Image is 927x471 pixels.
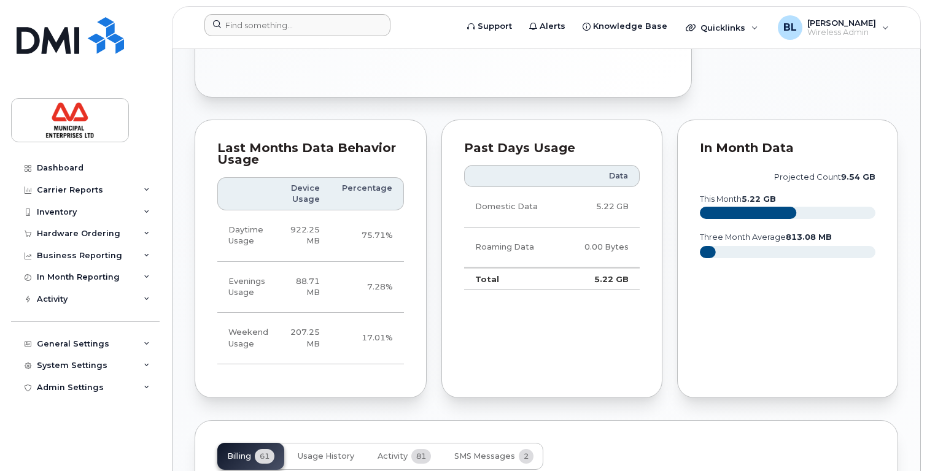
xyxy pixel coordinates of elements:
[378,451,408,461] span: Activity
[411,449,431,464] span: 81
[454,451,515,461] span: SMS Messages
[279,313,331,364] td: 207.25 MB
[217,142,404,166] div: Last Months Data Behavior Usage
[478,20,512,33] span: Support
[298,451,354,461] span: Usage History
[769,15,898,40] div: Brad Lyons
[459,14,521,39] a: Support
[574,14,676,39] a: Knowledge Base
[331,177,404,211] th: Percentage
[699,232,832,242] text: three month average
[331,210,404,262] td: 75.71%
[464,267,562,291] td: Total
[464,187,562,227] td: Domestic Data
[562,228,640,267] td: 0.00 Bytes
[279,177,331,211] th: Device Usage
[699,194,776,204] text: this month
[562,165,640,187] th: Data
[783,20,797,35] span: BL
[217,262,279,313] td: Evenings Usage
[540,20,565,33] span: Alerts
[521,14,574,39] a: Alerts
[774,172,875,182] text: projected count
[562,187,640,227] td: 5.22 GB
[841,172,875,182] tspan: 9.54 GB
[217,313,279,364] td: Weekend Usage
[742,194,776,204] tspan: 5.22 GB
[807,18,876,28] span: [PERSON_NAME]
[562,267,640,291] td: 5.22 GB
[700,142,875,155] div: In Month Data
[700,23,745,33] span: Quicklinks
[807,28,876,37] span: Wireless Admin
[464,142,640,155] div: Past Days Usage
[464,228,562,267] td: Roaming Data
[677,15,767,40] div: Quicklinks
[331,262,404,313] td: 7.28%
[217,262,404,313] tr: Weekdays from 6:00pm to 8:00am
[331,313,404,364] td: 17.01%
[204,14,390,36] input: Find something...
[279,210,331,262] td: 922.25 MB
[217,313,404,364] tr: Friday from 6:00pm to Monday 8:00am
[279,262,331,313] td: 88.71 MB
[593,20,667,33] span: Knowledge Base
[519,449,533,464] span: 2
[786,232,832,242] tspan: 813.08 MB
[217,210,279,262] td: Daytime Usage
